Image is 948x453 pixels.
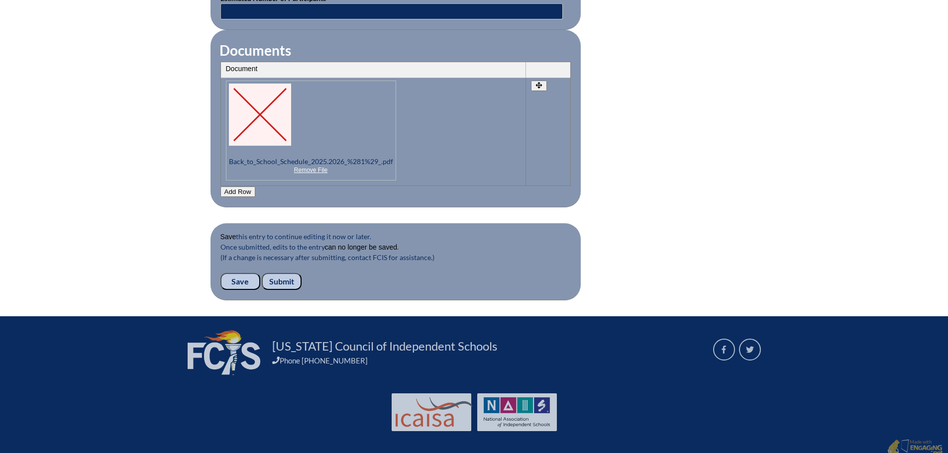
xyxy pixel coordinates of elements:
[220,233,236,241] b: Save
[262,273,302,290] input: Submit
[484,397,550,427] img: NAIS Logo
[268,338,501,354] a: [US_STATE] Council of Independent Schools
[220,231,571,242] p: this entry to continue editing it now or later.
[272,356,701,365] div: Phone [PHONE_NUMBER]
[220,273,260,290] input: Save
[220,186,255,197] button: Add Row
[229,84,291,146] img: Back_to_School_Schedule_2025.2026_%281%29_.pdf
[226,81,396,181] p: Back_to_School_Schedule_2025.2026_%281%29_.pdf
[396,397,472,427] img: Int'l Council Advancing Independent School Accreditation logo
[220,242,571,273] p: Once submitted, edits to the entry . (If a change is necessary after submitting, contact FCIS for...
[218,42,292,59] legend: Documents
[325,243,398,251] b: can no longer be saved
[221,62,526,78] th: Document
[229,167,393,174] a: Remove File
[188,330,260,375] img: FCIS_logo_white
